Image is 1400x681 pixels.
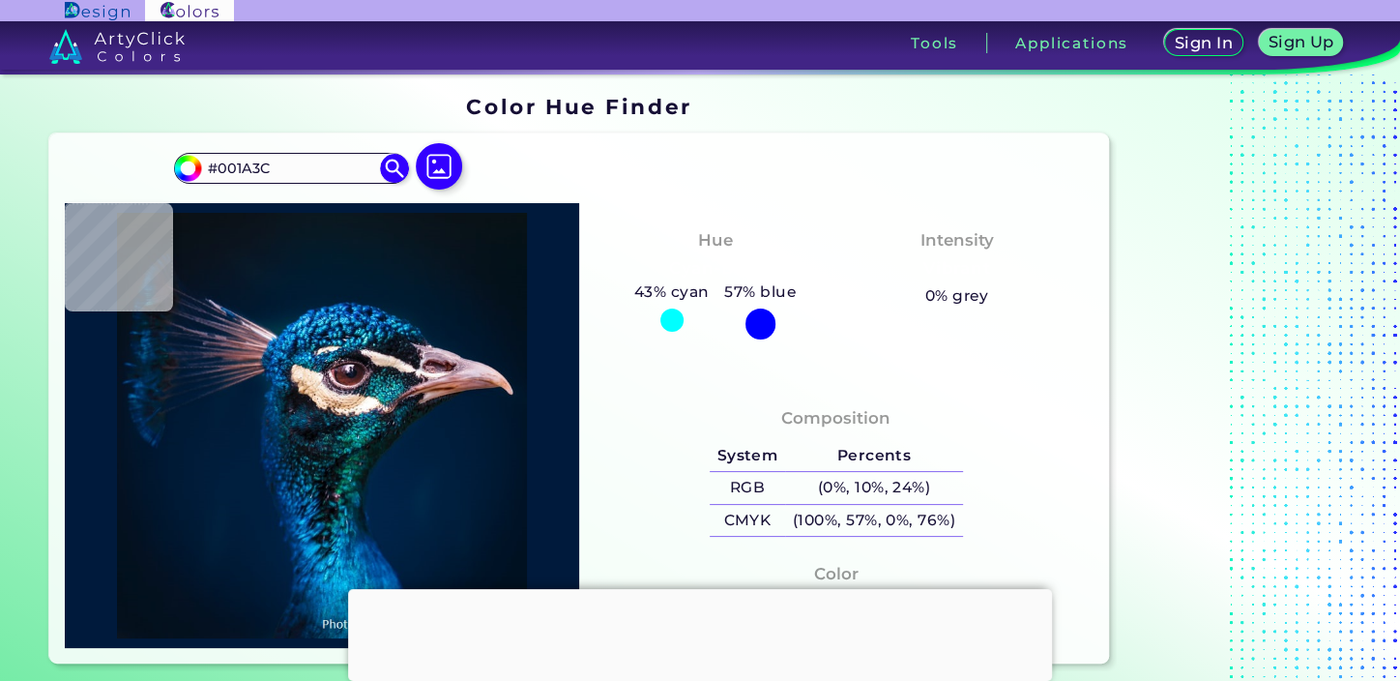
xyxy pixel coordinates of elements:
img: logo_artyclick_colors_white.svg [49,29,186,64]
h5: Sign Up [1271,35,1331,49]
h4: Color [814,560,859,588]
iframe: Advertisement [348,589,1052,676]
a: Sign Up [1263,31,1339,55]
img: ArtyClick Design logo [65,2,130,20]
h4: Intensity [920,226,994,254]
h3: Vibrant [915,257,999,281]
h3: Tools [911,36,958,50]
h1: Color Hue Finder [466,92,691,121]
img: icon picture [416,143,462,190]
input: type color.. [201,155,381,181]
h5: (100%, 57%, 0%, 76%) [785,505,963,537]
h5: 0% grey [925,283,989,309]
h5: Percents [785,440,963,472]
h5: 57% blue [716,280,803,305]
iframe: Advertisement [1117,88,1358,671]
h5: 43% cyan [627,280,716,305]
h5: RGB [710,472,785,504]
h3: Cyan-Blue [660,257,770,281]
h4: Hue [698,226,732,254]
img: icon search [380,154,409,183]
h3: Applications [1015,36,1128,50]
a: Sign In [1168,31,1240,55]
h5: CMYK [710,505,785,537]
h5: (0%, 10%, 24%) [785,472,963,504]
img: img_pavlin.jpg [74,213,569,638]
h5: Sign In [1178,36,1230,50]
h4: Composition [781,404,890,432]
h5: System [710,440,785,472]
